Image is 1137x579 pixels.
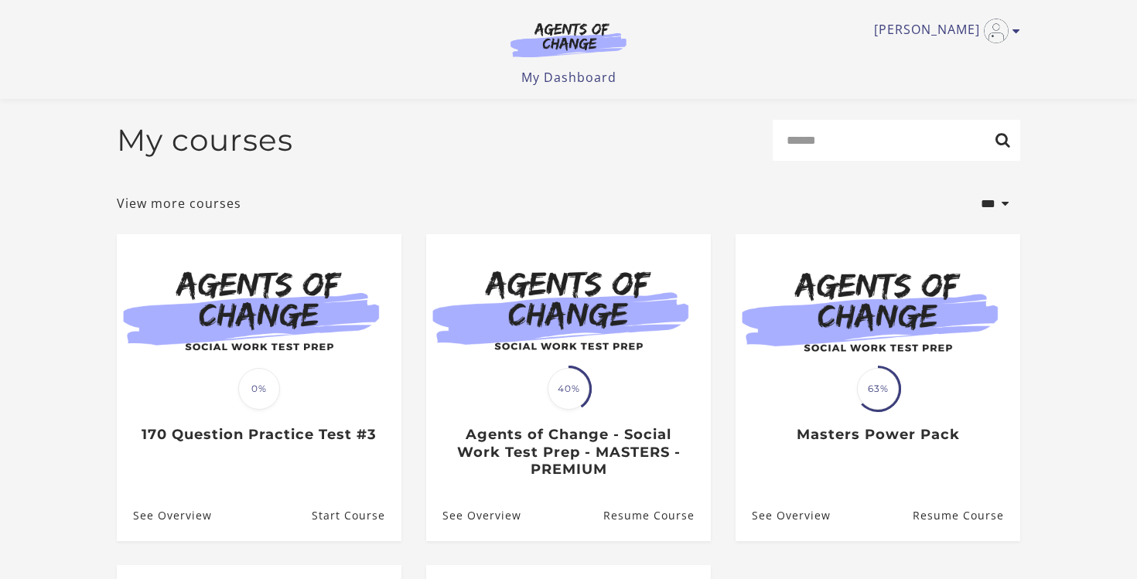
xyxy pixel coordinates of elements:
[548,368,589,410] span: 40%
[117,122,293,158] h2: My courses
[913,490,1020,540] a: Masters Power Pack: Resume Course
[238,368,280,410] span: 0%
[521,69,616,86] a: My Dashboard
[857,368,899,410] span: 63%
[442,426,694,479] h3: Agents of Change - Social Work Test Prep - MASTERS - PREMIUM
[117,490,212,540] a: 170 Question Practice Test #3: See Overview
[426,490,521,540] a: Agents of Change - Social Work Test Prep - MASTERS - PREMIUM: See Overview
[312,490,401,540] a: 170 Question Practice Test #3: Resume Course
[117,194,241,213] a: View more courses
[752,426,1003,444] h3: Masters Power Pack
[603,490,711,540] a: Agents of Change - Social Work Test Prep - MASTERS - PREMIUM: Resume Course
[874,19,1012,43] a: Toggle menu
[736,490,831,540] a: Masters Power Pack: See Overview
[133,426,384,444] h3: 170 Question Practice Test #3
[494,22,643,57] img: Agents of Change Logo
